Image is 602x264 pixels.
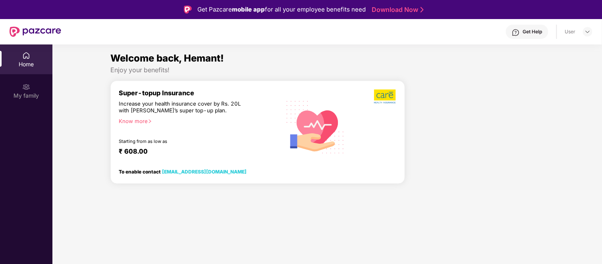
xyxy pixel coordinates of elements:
[232,6,265,13] strong: mobile app
[372,6,421,14] a: Download Now
[119,147,273,157] div: ₹ 608.00
[197,5,366,14] div: Get Pazcare for all your employee benefits need
[110,52,224,64] span: Welcome back, Hemant!
[119,169,247,174] div: To enable contact
[523,29,542,35] div: Get Help
[10,27,61,37] img: New Pazcare Logo
[119,100,247,114] div: Increase your health insurance cover by Rs. 20L with [PERSON_NAME]’s super top-up plan.
[119,118,276,123] div: Know more
[184,6,192,13] img: Logo
[565,29,576,35] div: User
[22,52,30,60] img: svg+xml;base64,PHN2ZyBpZD0iSG9tZSIgeG1sbnM9Imh0dHA6Ly93d3cudzMub3JnLzIwMDAvc3ZnIiB3aWR0aD0iMjAiIG...
[119,139,247,144] div: Starting from as low as
[281,91,350,162] img: svg+xml;base64,PHN2ZyB4bWxucz0iaHR0cDovL3d3dy53My5vcmcvMjAwMC9zdmciIHhtbG5zOnhsaW5rPSJodHRwOi8vd3...
[22,83,30,91] img: svg+xml;base64,PHN2ZyB3aWR0aD0iMjAiIGhlaWdodD0iMjAiIHZpZXdCb3g9IjAgMCAyMCAyMCIgZmlsbD0ibm9uZSIgeG...
[512,29,520,37] img: svg+xml;base64,PHN2ZyBpZD0iSGVscC0zMngzMiIgeG1sbnM9Imh0dHA6Ly93d3cudzMub3JnLzIwMDAvc3ZnIiB3aWR0aD...
[421,6,424,14] img: Stroke
[119,89,281,97] div: Super-topup Insurance
[374,89,397,104] img: b5dec4f62d2307b9de63beb79f102df3.png
[148,119,152,123] span: right
[585,29,591,35] img: svg+xml;base64,PHN2ZyBpZD0iRHJvcGRvd24tMzJ4MzIiIHhtbG5zPSJodHRwOi8vd3d3LnczLm9yZy8yMDAwL3N2ZyIgd2...
[110,66,544,74] div: Enjoy your benefits!
[162,169,247,175] a: [EMAIL_ADDRESS][DOMAIN_NAME]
